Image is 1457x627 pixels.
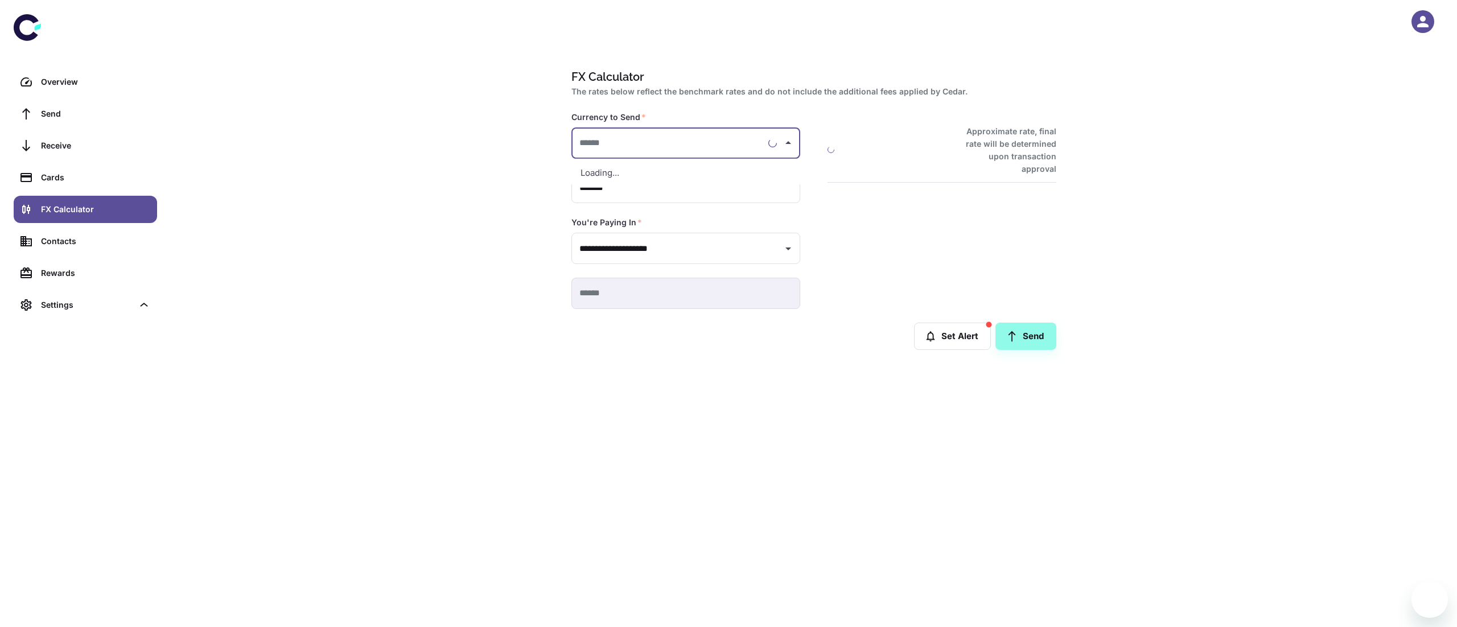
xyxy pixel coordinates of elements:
div: Settings [41,299,133,311]
div: Loading... [571,159,800,188]
iframe: Button to launch messaging window [1411,581,1448,618]
a: Send [14,100,157,127]
div: Rewards [41,267,150,279]
div: Contacts [41,235,150,247]
div: Settings [14,291,157,319]
label: Currency to Send [571,112,646,123]
div: Cards [41,171,150,184]
a: Send [995,323,1056,350]
a: FX Calculator [14,196,157,223]
a: Rewards [14,259,157,287]
a: Receive [14,132,157,159]
div: Receive [41,139,150,152]
a: Overview [14,68,157,96]
button: Open [780,241,796,257]
h1: FX Calculator [571,68,1052,85]
h6: Approximate rate, final rate will be determined upon transaction approval [953,125,1056,175]
a: Cards [14,164,157,191]
div: Overview [41,76,150,88]
a: Contacts [14,228,157,255]
button: Set Alert [914,323,991,350]
label: You're Paying In [571,217,642,228]
div: FX Calculator [41,203,150,216]
div: Send [41,108,150,120]
button: Close [780,135,796,151]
